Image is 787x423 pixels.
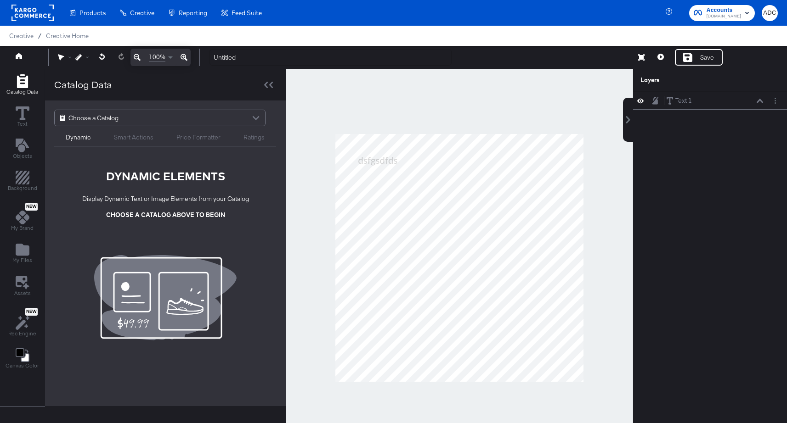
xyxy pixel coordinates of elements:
[106,168,225,184] div: DYNAMIC ELEMENTS
[666,96,692,106] button: Text 1
[9,273,36,300] button: Assets
[770,96,780,106] button: Layer Options
[11,224,34,232] span: My Brand
[179,9,207,17] span: Reporting
[82,195,249,203] div: Display Dynamic Text or Image Elements from your Catalog
[14,289,31,297] span: Assets
[707,6,741,15] span: Accounts
[707,13,741,20] span: [DOMAIN_NAME]
[25,204,38,210] span: New
[25,309,38,315] span: New
[6,201,39,235] button: NewMy Brand
[675,96,692,105] div: Text 1
[633,92,787,110] div: Text 1Layer Options
[3,306,42,340] button: NewRec Engine
[46,32,89,39] a: Creative Home
[675,49,723,66] button: Save
[106,211,225,219] div: CHOOSE A CATALOG ABOVE TO BEGIN
[54,78,112,91] div: Catalog Data
[7,241,38,267] button: Add Files
[689,5,755,21] button: Accounts[DOMAIN_NAME]
[12,256,32,264] span: My Files
[66,133,91,142] div: Dynamic
[176,133,221,142] div: Price Formatter
[13,152,32,160] span: Objects
[7,136,38,162] button: Add Text
[6,362,39,369] span: Canvas Color
[640,76,734,84] div: Layers
[17,120,28,128] span: Text
[700,53,714,62] div: Save
[762,5,778,21] button: ADC
[243,133,265,142] div: Ratings
[114,133,153,142] div: Smart Actions
[8,184,37,192] span: Background
[765,8,774,18] span: ADC
[149,53,165,61] span: 100%
[6,88,38,95] span: Catalog Data
[1,72,44,98] button: Add Rectangle
[34,32,46,39] span: /
[10,104,35,130] button: Text
[9,32,34,39] span: Creative
[79,9,106,17] span: Products
[8,330,36,337] span: Rec Engine
[232,9,262,17] span: Feed Suite
[2,169,43,195] button: Add Rectangle
[68,110,119,126] span: Choose a Catalog
[130,9,154,17] span: Creative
